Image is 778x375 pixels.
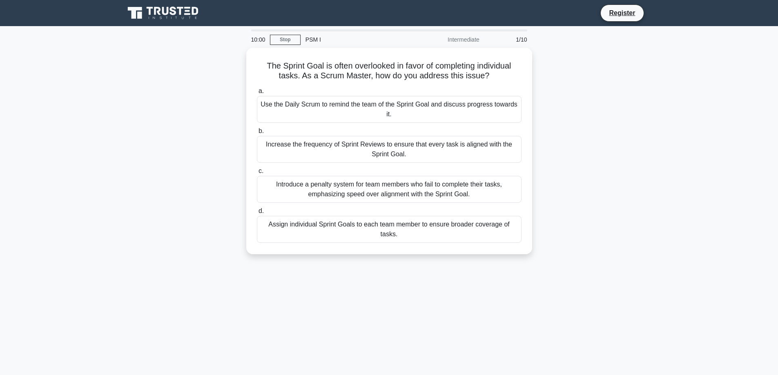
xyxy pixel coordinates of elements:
[259,167,263,174] span: c.
[257,136,522,163] div: Increase the frequency of Sprint Reviews to ensure that every task is aligned with the Sprint Goal.
[270,35,301,45] a: Stop
[257,176,522,203] div: Introduce a penalty system for team members who fail to complete their tasks, emphasizing speed o...
[259,127,264,134] span: b.
[257,96,522,123] div: Use the Daily Scrum to remind the team of the Sprint Goal and discuss progress towards it.
[259,87,264,94] span: a.
[301,31,413,48] div: PSM I
[484,31,532,48] div: 1/10
[257,216,522,243] div: Assign individual Sprint Goals to each team member to ensure broader coverage of tasks.
[256,61,522,81] h5: The Sprint Goal is often overlooked in favor of completing individual tasks. As a Scrum Master, h...
[246,31,270,48] div: 10:00
[259,207,264,214] span: d.
[413,31,484,48] div: Intermediate
[604,8,640,18] a: Register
